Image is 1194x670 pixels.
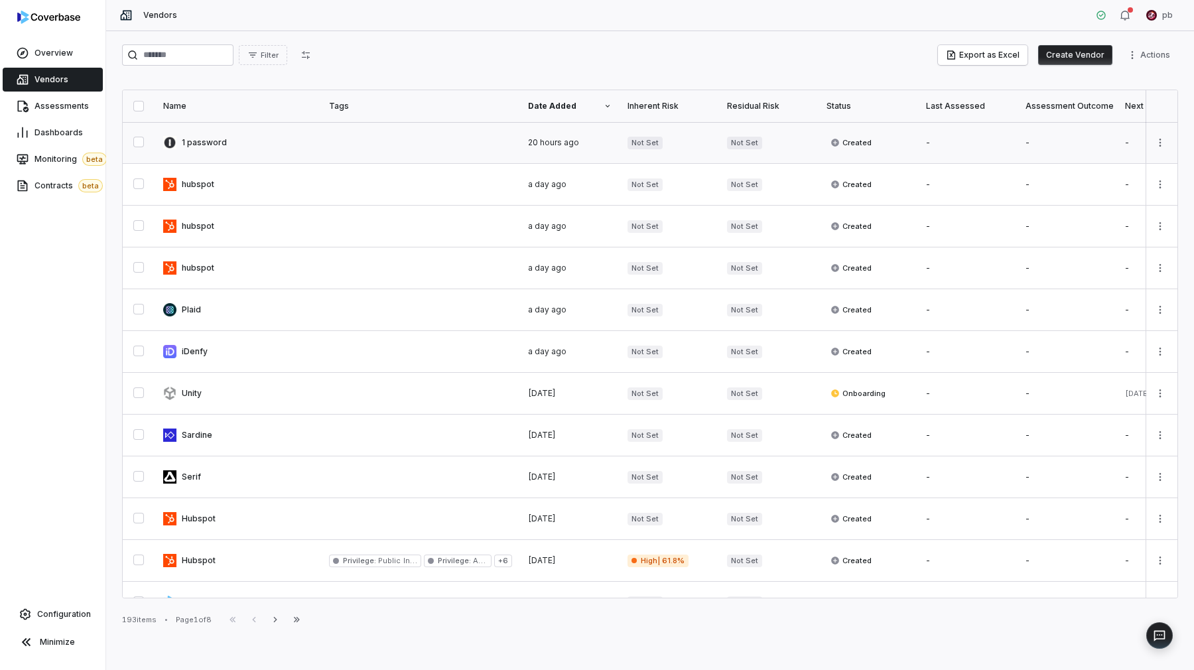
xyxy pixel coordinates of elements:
td: - [918,498,1018,540]
span: Created [830,137,872,148]
td: - [1018,331,1117,373]
span: Not Set [628,262,663,275]
button: Export as Excel [938,45,1028,65]
span: Not Set [727,178,762,191]
td: - [1018,247,1117,289]
button: More actions [1150,509,1171,529]
span: Not Set [628,220,663,233]
span: Not Set [727,513,762,525]
button: More actions [1150,342,1171,362]
span: Not Set [727,429,762,442]
td: - [918,247,1018,289]
span: Contracts [34,179,103,192]
span: Dashboards [34,127,83,138]
button: More actions [1150,258,1171,278]
div: Status [827,101,910,111]
button: More actions [1150,383,1171,403]
a: Monitoringbeta [3,147,103,171]
span: Not Set [727,555,762,567]
span: Not Set [628,346,663,358]
span: Not Set [727,304,762,316]
div: Date Added [528,101,612,111]
td: - [918,206,1018,247]
td: - [1018,373,1117,415]
div: Assessment Outcome [1026,101,1109,111]
td: - [1018,206,1117,247]
span: pb [1162,10,1173,21]
span: Minimize [40,637,75,647]
span: Not Set [628,596,663,609]
span: Privilege : [438,556,471,565]
td: - [918,122,1018,164]
td: - [1018,122,1117,164]
div: Last Assessed [926,101,1010,111]
span: 20 hours ago [528,137,579,147]
button: Create Vendor [1038,45,1112,65]
td: - [918,289,1018,331]
a: Overview [3,41,103,65]
span: [DATE] [528,597,556,607]
span: Created [830,513,872,524]
td: - [1018,456,1117,498]
span: Created [830,304,872,315]
span: + 6 [494,555,512,567]
span: Not Set [628,304,663,316]
span: Overview [34,48,73,58]
span: Not Set [727,137,762,149]
span: [DATE] [528,472,556,482]
span: [DATE] [528,388,556,398]
span: Not Set [727,346,762,358]
span: Vendors [143,10,177,21]
td: - [1018,164,1117,206]
div: Page 1 of 8 [176,615,212,625]
button: More actions [1150,425,1171,445]
span: Not Set [628,429,663,442]
div: Tags [329,101,512,111]
span: a day ago [528,221,566,231]
button: More actions [1150,174,1171,194]
td: - [1018,582,1117,624]
span: a day ago [528,179,566,189]
a: Assessments [3,94,103,118]
span: a day ago [528,304,566,314]
span: Created [830,472,872,482]
span: [DATE] [528,430,556,440]
span: Created [830,430,872,440]
img: pb undefined avatar [1146,10,1157,21]
span: Not Set [727,596,762,609]
span: beta [82,153,107,166]
div: • [165,615,168,624]
button: More actions [1150,467,1171,487]
td: - [918,373,1018,415]
button: More actions [1150,133,1171,153]
button: More actions [1150,216,1171,236]
span: Not Set [628,137,663,149]
a: Dashboards [3,121,103,145]
span: Not Set [628,387,663,400]
span: [DATE] [528,555,556,565]
span: Assessments [34,101,89,111]
span: beta [78,179,103,192]
span: Privilege : [343,556,376,565]
span: Vendors [34,74,68,85]
span: High | 61.8% [628,555,689,567]
button: More actions [1150,551,1171,570]
span: Created [830,179,872,190]
span: Onboarding [830,597,886,608]
span: Created [830,555,872,566]
div: Name [163,101,313,111]
span: Onboarding [830,388,886,399]
td: - [1018,540,1117,582]
button: Minimize [5,629,100,655]
button: More actions [1150,592,1171,612]
a: Contractsbeta [3,174,103,198]
button: More actions [1123,45,1178,65]
span: AI vendor [471,556,508,565]
span: Not Set [727,471,762,484]
span: Created [830,263,872,273]
div: Residual Risk [727,101,811,111]
button: pb undefined avatarpb [1138,5,1181,25]
span: Filter [261,50,279,60]
span: Not Set [727,387,762,400]
span: Created [830,346,872,357]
